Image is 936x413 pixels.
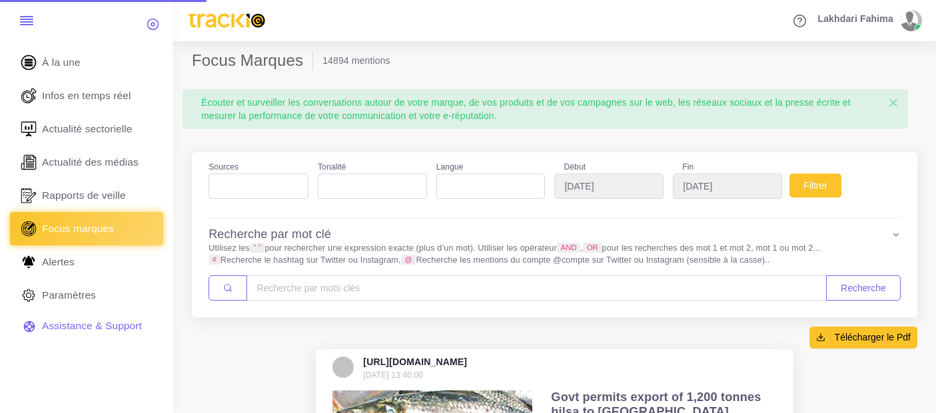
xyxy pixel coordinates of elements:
[557,243,581,253] code: AND
[42,155,139,170] span: Actualité des médias
[817,14,893,23] span: Lakhdari Fahima
[19,219,39,239] img: focus-marques.svg
[436,161,464,174] label: Langue
[554,174,664,199] input: YYYY-MM-DD
[318,161,346,174] label: Tonalité
[809,327,917,348] button: Télécharger le Pdf
[10,79,163,112] a: Infos en temps réel
[246,275,827,301] input: Amount
[19,186,39,206] img: rapport_1.svg
[250,243,264,253] code: “ ”
[10,245,163,279] a: Alertes
[209,242,901,266] p: Utilisez les pour rechercher une expression exacte (plus d’un mot). Utiliser les opérateur , pour...
[879,89,908,117] button: Close
[401,255,416,265] code: @
[888,92,899,113] span: ×
[183,7,271,34] img: trackio.svg
[209,227,331,242] h4: Recherche par mot clé
[42,55,81,70] span: À la une
[583,243,602,253] code: OR
[42,255,75,269] span: Alertes
[209,161,238,174] label: Sources
[363,356,467,368] h5: [URL][DOMAIN_NAME]
[192,51,313,70] h2: Focus Marques
[42,122,133,136] span: Actualité sectorielle
[19,86,39,106] img: revue-live.svg
[19,119,39,139] img: revue-sectorielle.svg
[42,188,126,203] span: Rapports de veille
[554,161,664,174] label: Début
[673,161,782,174] label: Fin
[42,88,131,103] span: Infos en temps réel
[42,288,96,303] span: Paramètres
[10,146,163,179] a: Actualité des médias
[192,89,899,129] div: Écouter et surveiller les conversations autour de votre marque, de vos produits et de vos campagn...
[826,275,901,301] button: Recherche
[19,252,39,272] img: Alerte.svg
[789,174,841,198] button: Filtrer
[811,10,927,31] a: Lakhdari Fahima avatar
[322,54,390,67] li: 14894 mentions
[673,174,782,199] input: YYYY-MM-DD
[901,10,918,31] img: avatar
[19,152,39,172] img: revue-editorielle.svg
[10,279,163,312] a: Paramètres
[19,53,39,72] img: home.svg
[10,46,163,79] a: À la une
[835,331,911,344] span: Télécharger le Pdf
[10,112,163,146] a: Actualité sectorielle
[10,179,163,212] a: Rapports de veille
[363,370,423,380] small: [DATE] 13:40:00
[209,255,221,265] code: #
[10,212,163,245] a: Focus marques
[19,285,39,305] img: parametre.svg
[42,221,114,236] span: Focus marques
[42,319,142,333] span: Assistance & Support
